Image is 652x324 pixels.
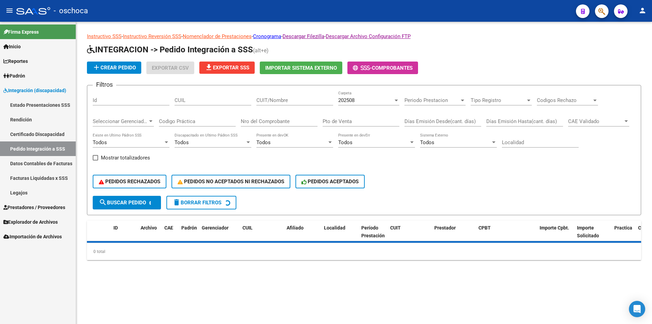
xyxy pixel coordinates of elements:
span: CPBT [478,225,491,231]
button: Importar Sistema Externo [260,62,342,74]
a: Nomenclador de Prestaciones [183,33,252,39]
mat-icon: search [99,198,107,206]
datatable-header-cell: Prestador [432,221,476,251]
datatable-header-cell: Período Prestación [359,221,387,251]
span: INTEGRACION -> Pedido Integración a SSS [87,45,253,54]
span: Padrón [181,225,197,231]
datatable-header-cell: CPBT [476,221,537,251]
span: Importe Cpbt. [540,225,569,231]
datatable-header-cell: Gerenciador [199,221,240,251]
datatable-header-cell: ID [111,221,138,251]
button: -Comprobantes [347,62,418,74]
datatable-header-cell: Practica [612,221,635,251]
span: Borrar Filtros [173,200,221,206]
span: Firma Express [3,28,39,36]
span: Período Prestación [361,225,385,238]
datatable-header-cell: Archivo [138,221,162,251]
span: Archivo [141,225,157,231]
span: Prestador [434,225,456,231]
span: (alt+e) [253,47,269,54]
span: Tipo Registro [471,97,526,103]
span: 202508 [338,97,355,103]
span: Importación de Archivos [3,233,62,240]
datatable-header-cell: Padrón [179,221,199,251]
span: ID [113,225,118,231]
a: Cronograma [253,33,281,39]
button: PEDIDOS ACEPTADOS [295,175,365,188]
span: Comprobantes [372,65,413,71]
div: 0 total [87,243,641,260]
span: CAE Validado [568,118,623,124]
button: PEDIDOS RECHAZADOS [93,175,166,188]
span: PEDIDOS NO ACEPTADOS NI RECHAZADOS [178,178,284,185]
span: CUIT [390,225,401,231]
span: Buscar Pedido [99,200,146,206]
button: PEDIDOS NO ACEPTADOS NI RECHAZADOS [171,175,290,188]
span: Todos [93,139,107,146]
a: Descargar Filezilla [283,33,324,39]
span: Gerenciador [202,225,229,231]
mat-icon: add [92,63,101,71]
span: - [353,65,372,71]
span: Exportar SSS [205,65,249,71]
span: CAE [164,225,173,231]
span: Localidad [324,225,345,231]
button: Borrar Filtros [166,196,236,209]
datatable-header-cell: CUIL [240,221,284,251]
datatable-header-cell: Localidad [321,221,359,251]
span: Codigos Rechazo [537,97,592,103]
span: Todos [256,139,271,146]
span: Exportar CSV [152,65,189,71]
mat-icon: delete [173,198,181,206]
datatable-header-cell: CUIT [387,221,432,251]
span: Mostrar totalizadores [101,154,150,162]
span: Practica [614,225,632,231]
button: Crear Pedido [87,62,141,74]
mat-icon: person [638,6,647,15]
span: CUIL [242,225,253,231]
span: Periodo Prestacion [404,97,459,103]
mat-icon: menu [5,6,14,15]
span: Prestadores / Proveedores [3,204,65,211]
span: Reportes [3,57,28,65]
span: Integración (discapacidad) [3,87,66,94]
a: Descargar Archivo Configuración FTP [326,33,411,39]
span: Importe Solicitado [577,225,599,238]
button: Exportar CSV [146,62,194,74]
datatable-header-cell: Importe Cpbt. [537,221,574,251]
a: Instructivo SSS [87,33,122,39]
datatable-header-cell: Importe Solicitado [574,221,612,251]
h3: Filtros [93,80,116,89]
span: - oschoca [54,3,88,18]
div: Open Intercom Messenger [629,301,645,317]
span: Inicio [3,43,21,50]
span: Seleccionar Gerenciador [93,118,148,124]
span: Todos [420,139,434,146]
span: Afiliado [287,225,304,231]
p: - - - - - [87,33,641,40]
span: PEDIDOS ACEPTADOS [302,178,359,185]
datatable-header-cell: Afiliado [284,221,321,251]
datatable-header-cell: CAE [162,221,179,251]
mat-icon: file_download [205,63,213,71]
button: Buscar Pedido [93,196,161,209]
span: Todos [175,139,189,146]
span: Padrón [3,72,25,80]
a: Instructivo Reversión SSS [123,33,181,39]
button: Exportar SSS [199,62,255,74]
span: Crear Pedido [92,65,136,71]
span: Todos [338,139,352,146]
span: PEDIDOS RECHAZADOS [99,178,160,185]
span: Importar Sistema Externo [265,65,337,71]
span: Explorador de Archivos [3,218,58,226]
